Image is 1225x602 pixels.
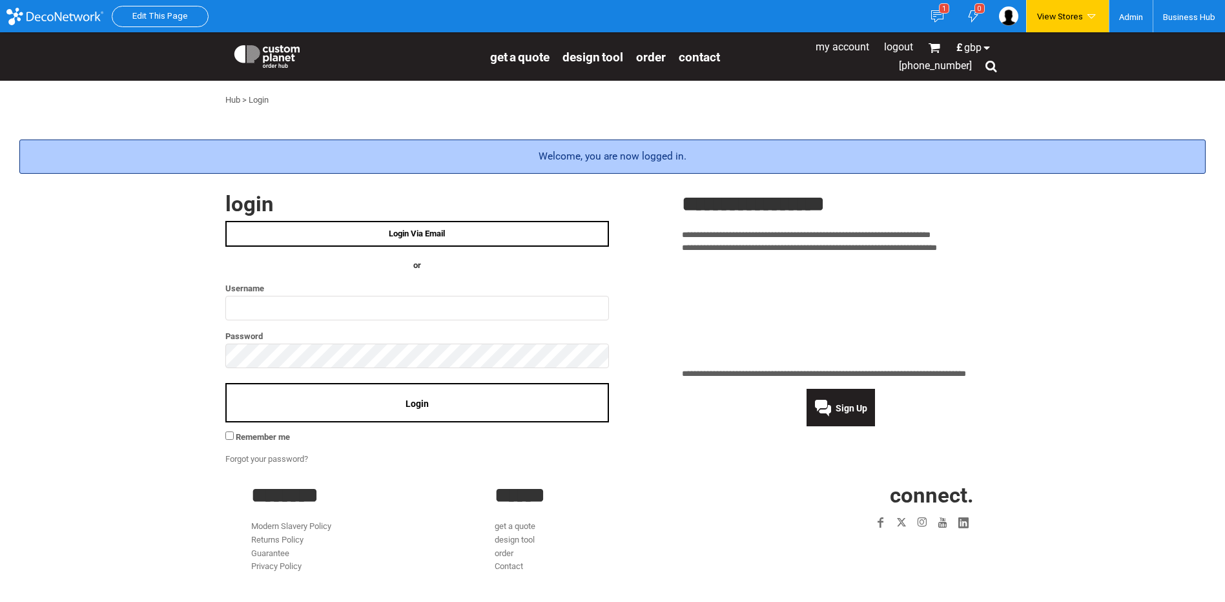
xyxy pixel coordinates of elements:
a: Contact [495,561,523,571]
a: order [495,548,513,558]
a: Guarantee [251,548,289,558]
h2: Login [225,193,609,214]
a: Logout [884,41,913,53]
span: GBP [964,43,982,53]
div: 0 [974,3,985,14]
span: Login Via Email [389,229,445,238]
span: Contact [679,50,720,65]
div: Welcome, you are now logged in. [19,140,1206,174]
div: Login [249,94,269,107]
h2: CONNECT. [738,484,974,506]
a: Privacy Policy [251,561,302,571]
a: Contact [679,49,720,64]
span: [PHONE_NUMBER] [899,59,972,72]
a: order [636,49,666,64]
div: 1 [939,3,949,14]
a: Custom Planet [225,36,484,74]
a: get a quote [495,521,535,531]
span: get a quote [490,50,550,65]
span: £ [956,43,964,53]
a: Edit This Page [132,11,188,21]
a: design tool [495,535,535,545]
a: design tool [562,49,623,64]
input: Remember me [225,431,234,440]
span: Remember me [236,432,290,442]
a: Hub [225,95,240,105]
label: Password [225,329,609,344]
span: design tool [562,50,623,65]
h4: OR [225,259,609,273]
a: Forgot your password? [225,454,308,464]
img: Custom Planet [232,42,302,68]
span: order [636,50,666,65]
label: Username [225,281,609,296]
a: Returns Policy [251,535,304,545]
div: > [242,94,247,107]
iframe: Customer reviews powered by Trustpilot [682,263,1000,360]
a: My Account [816,41,869,53]
span: Sign Up [836,403,867,413]
iframe: Customer reviews powered by Trustpilot [796,541,974,556]
a: Login Via Email [225,221,609,247]
a: Modern Slavery Policy [251,521,331,531]
span: Login [406,399,429,409]
a: get a quote [490,49,550,64]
